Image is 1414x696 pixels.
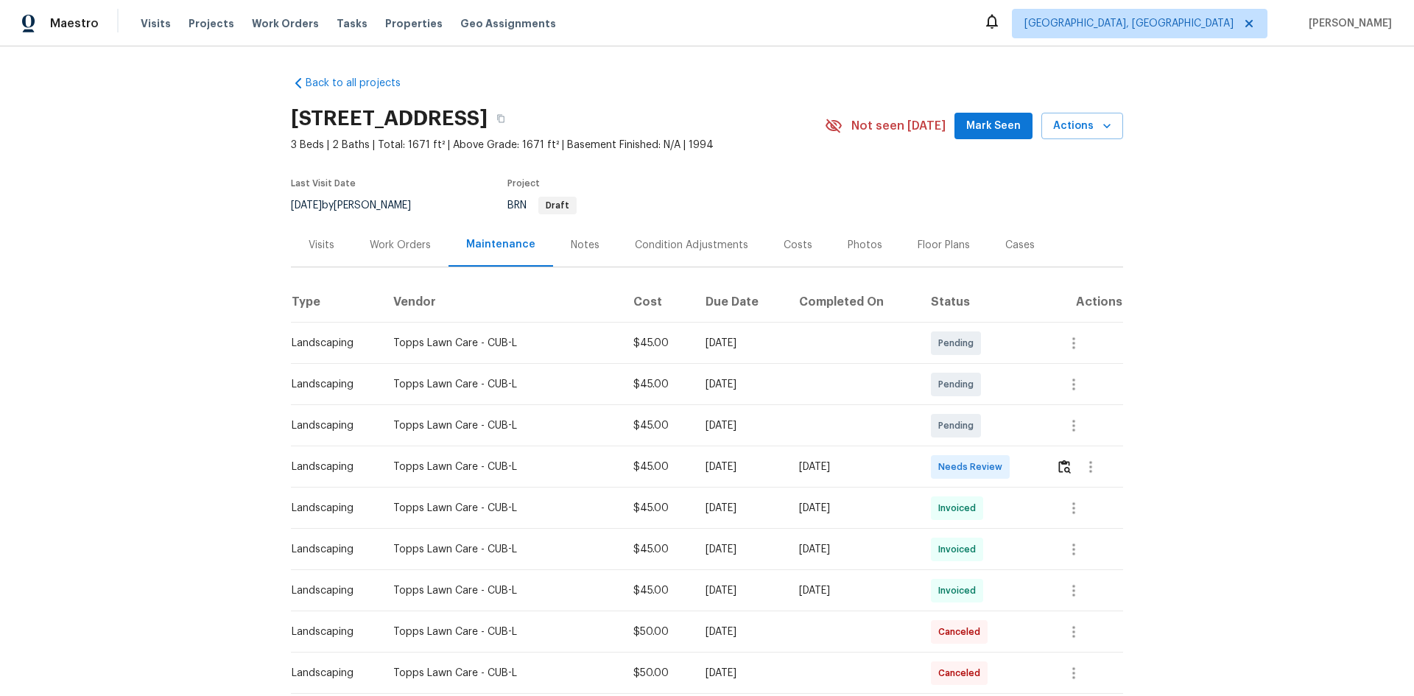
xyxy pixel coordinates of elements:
div: [DATE] [706,336,775,351]
div: $45.00 [633,542,683,557]
div: Topps Lawn Care - CUB-L [393,583,609,598]
span: Tasks [337,18,367,29]
th: Type [291,281,381,323]
div: Landscaping [292,501,370,516]
div: Landscaping [292,377,370,392]
span: BRN [507,200,577,211]
div: [DATE] [799,501,907,516]
div: $50.00 [633,625,683,639]
div: Topps Lawn Care - CUB-L [393,336,609,351]
span: Properties [385,16,443,31]
div: by [PERSON_NAME] [291,197,429,214]
div: Topps Lawn Care - CUB-L [393,666,609,681]
span: Invoiced [938,542,982,557]
div: Topps Lawn Care - CUB-L [393,418,609,433]
th: Status [919,281,1044,323]
div: Costs [784,238,812,253]
div: Landscaping [292,418,370,433]
span: Canceled [938,625,986,639]
div: Topps Lawn Care - CUB-L [393,542,609,557]
span: [DATE] [291,200,322,211]
div: Landscaping [292,625,370,639]
div: Topps Lawn Care - CUB-L [393,501,609,516]
div: [DATE] [799,583,907,598]
div: $45.00 [633,583,683,598]
div: Topps Lawn Care - CUB-L [393,460,609,474]
span: Pending [938,336,979,351]
span: Invoiced [938,501,982,516]
span: Projects [189,16,234,31]
button: Review Icon [1056,449,1073,485]
div: $45.00 [633,460,683,474]
a: Back to all projects [291,76,432,91]
div: [DATE] [799,460,907,474]
span: Last Visit Date [291,179,356,188]
span: Draft [540,201,575,210]
span: [PERSON_NAME] [1303,16,1392,31]
div: [DATE] [706,460,775,474]
span: Work Orders [252,16,319,31]
span: Mark Seen [966,117,1021,136]
span: Needs Review [938,460,1008,474]
div: [DATE] [706,583,775,598]
span: Actions [1053,117,1111,136]
div: Work Orders [370,238,431,253]
div: Landscaping [292,542,370,557]
button: Actions [1041,113,1123,140]
span: Maestro [50,16,99,31]
div: $45.00 [633,418,683,433]
div: [DATE] [706,542,775,557]
div: Floor Plans [918,238,970,253]
div: Photos [848,238,882,253]
span: Invoiced [938,583,982,598]
th: Actions [1044,281,1123,323]
div: $45.00 [633,377,683,392]
div: [DATE] [706,625,775,639]
div: Topps Lawn Care - CUB-L [393,625,609,639]
div: [DATE] [706,418,775,433]
span: Geo Assignments [460,16,556,31]
span: Not seen [DATE] [851,119,946,133]
div: $50.00 [633,666,683,681]
div: Landscaping [292,583,370,598]
div: Maintenance [466,237,535,252]
button: Mark Seen [954,113,1033,140]
div: Topps Lawn Care - CUB-L [393,377,609,392]
div: $45.00 [633,336,683,351]
div: [DATE] [706,377,775,392]
span: Canceled [938,666,986,681]
div: $45.00 [633,501,683,516]
img: Review Icon [1058,460,1071,474]
th: Cost [622,281,694,323]
div: Notes [571,238,599,253]
div: [DATE] [799,542,907,557]
div: Cases [1005,238,1035,253]
div: [DATE] [706,666,775,681]
span: Pending [938,377,979,392]
h2: [STREET_ADDRESS] [291,111,488,126]
button: Copy Address [488,105,514,132]
th: Due Date [694,281,787,323]
div: Landscaping [292,336,370,351]
div: Landscaping [292,460,370,474]
th: Vendor [381,281,621,323]
div: Condition Adjustments [635,238,748,253]
span: [GEOGRAPHIC_DATA], [GEOGRAPHIC_DATA] [1024,16,1234,31]
span: 3 Beds | 2 Baths | Total: 1671 ft² | Above Grade: 1671 ft² | Basement Finished: N/A | 1994 [291,138,825,152]
span: Pending [938,418,979,433]
div: Landscaping [292,666,370,681]
span: Project [507,179,540,188]
div: Visits [309,238,334,253]
div: [DATE] [706,501,775,516]
span: Visits [141,16,171,31]
th: Completed On [787,281,919,323]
